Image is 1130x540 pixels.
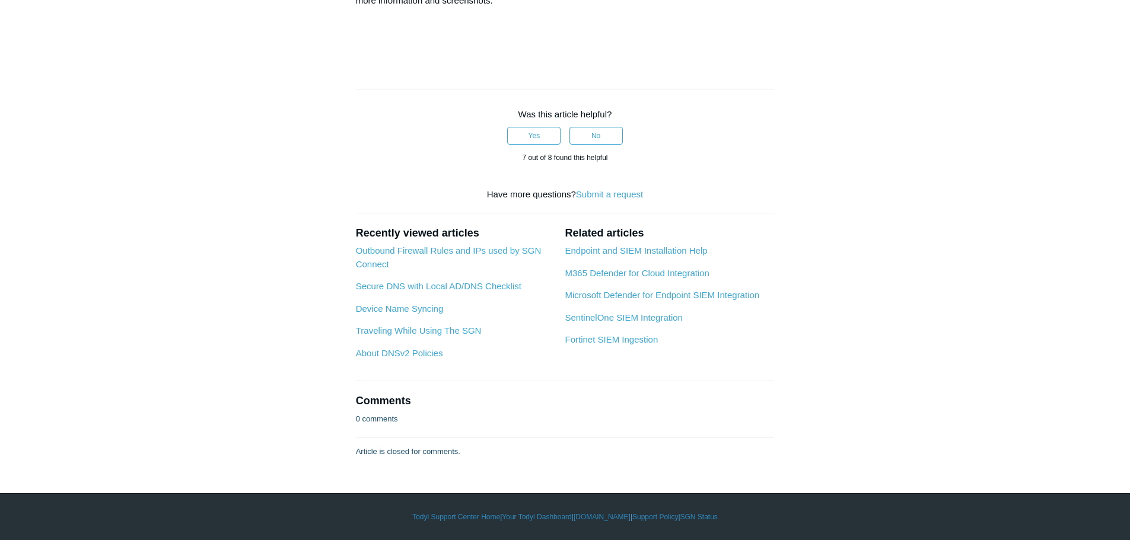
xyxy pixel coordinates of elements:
[522,154,607,162] span: 7 out of 8 found this helpful
[221,512,909,522] div: | | | |
[569,127,623,145] button: This article was not helpful
[576,189,643,199] a: Submit a request
[356,245,542,269] a: Outbound Firewall Rules and IPs used by SGN Connect
[356,225,553,241] h2: Recently viewed articles
[574,512,631,522] a: [DOMAIN_NAME]
[356,303,444,314] a: Device Name Syncing
[412,512,500,522] a: Todyl Support Center Home
[518,109,612,119] span: Was this article helpful?
[565,334,658,344] a: Fortinet SIEM Ingestion
[565,312,682,322] a: SentinelOne SIEM Integration
[507,127,561,145] button: This article was helpful
[356,325,482,335] a: Traveling While Using The SGN
[565,268,709,278] a: M365 Defender for Cloud Integration
[356,281,521,291] a: Secure DNS with Local AD/DNS Checklist
[565,225,774,241] h2: Related articles
[356,413,398,425] p: 0 comments
[502,512,571,522] a: Your Todyl Dashboard
[356,446,460,458] p: Article is closed for comments.
[356,393,775,409] h2: Comments
[356,348,443,358] a: About DNSv2 Policies
[632,512,678,522] a: Support Policy
[356,188,775,202] div: Have more questions?
[565,290,759,300] a: Microsoft Defender for Endpoint SIEM Integration
[680,512,718,522] a: SGN Status
[565,245,707,255] a: Endpoint and SIEM Installation Help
